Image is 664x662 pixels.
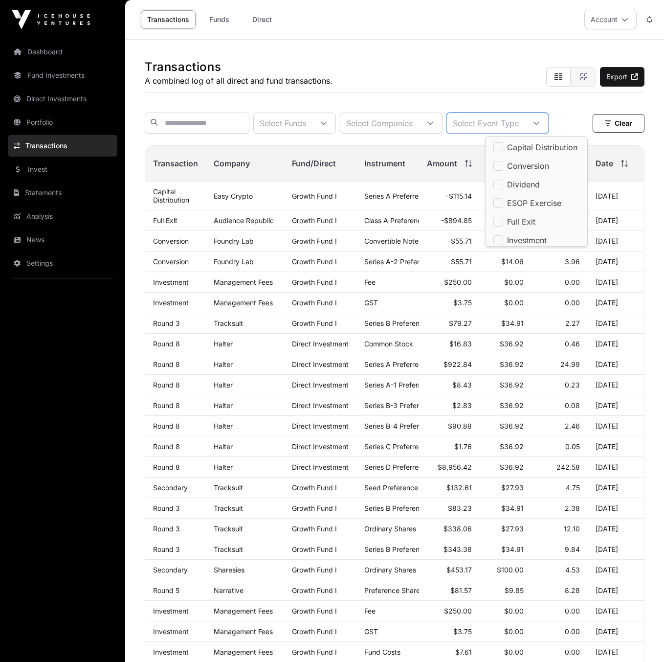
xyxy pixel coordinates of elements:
a: Round 8 [153,442,180,451]
a: Conversion [153,237,189,245]
span: 0.05 [565,442,580,451]
a: Halter [214,381,233,389]
span: Series D Preferred Stock [364,463,443,471]
span: Common Stock [364,340,413,348]
a: Sharesies [214,566,244,574]
span: Direct Investment [292,360,349,368]
td: [DATE] [588,182,644,210]
a: Growth Fund I [292,483,337,492]
span: 3.96 [565,257,580,266]
a: Halter [214,340,233,348]
a: Transactions [141,10,196,29]
span: Series B-4 Preferred Stock [364,422,450,430]
td: [DATE] [588,272,644,293]
a: Round 5 [153,586,179,594]
a: Round 8 [153,401,180,410]
a: Round 8 [153,463,180,471]
a: Fund Investments [8,65,117,86]
span: Series C Preferred Stock [364,442,443,451]
span: $36.92 [500,463,524,471]
td: [DATE] [588,478,644,498]
span: Fee [364,278,376,286]
span: 0.08 [565,401,580,410]
iframe: Chat Widget [615,615,664,662]
span: Full Exit [507,218,535,226]
span: 0.23 [565,381,580,389]
a: Growth Fund I [292,607,337,615]
span: $36.92 [500,442,524,451]
a: Tracksuit [214,504,243,512]
span: $0.00 [504,607,524,615]
td: [DATE] [588,354,644,375]
span: $34.91 [501,545,524,553]
span: $0.00 [504,648,524,656]
a: Investment [153,298,189,307]
span: Series A-2 Preferred Stock [364,257,451,266]
a: Audience Republic [214,216,274,225]
a: Halter [214,360,233,368]
a: Settings [8,252,117,274]
a: Halter [214,442,233,451]
ul: Option List [486,137,587,400]
span: Capital Distribution [507,143,577,151]
span: Class A Preference Shares [364,216,449,225]
td: [DATE] [588,293,644,313]
span: Series B Preference Shares [364,545,451,553]
a: Round 3 [153,504,180,512]
p: Management Fees [214,298,276,307]
a: Foundry Lab [214,257,254,266]
td: $3.75 [419,293,480,313]
span: 9.84 [565,545,580,553]
td: [DATE] [588,231,644,251]
td: [DATE] [588,375,644,395]
span: Direct Investment [292,442,349,451]
span: 0.00 [565,627,580,636]
a: Direct Investments [8,88,117,110]
td: -$115.14 [419,182,480,210]
span: 0.00 [565,648,580,656]
span: Conversion [507,162,549,170]
span: 24.99 [560,360,580,368]
p: A combined log of all direct and fund transactions. [145,75,332,87]
td: $83.23 [419,498,480,519]
td: [DATE] [588,457,644,478]
a: Funds [199,10,239,29]
td: [DATE] [588,251,644,272]
h1: Transactions [145,59,332,75]
span: 4.75 [566,483,580,492]
a: Halter [214,422,233,430]
li: Full Exit [487,213,585,230]
a: Dashboard [8,41,117,63]
span: $0.00 [504,627,524,636]
td: [DATE] [588,580,644,601]
a: Round 3 [153,319,180,327]
td: [DATE] [588,334,644,354]
li: Dividend [487,176,585,193]
td: $2.83 [419,395,480,416]
span: Direct Investment [292,381,349,389]
td: $81.57 [419,580,480,601]
td: $1.76 [419,436,480,457]
span: $0.00 [504,298,524,307]
td: $3.75 [419,621,480,642]
a: Secondary [153,483,188,492]
p: Management Fees [214,607,276,615]
a: Growth Fund I [292,627,337,636]
span: Company [214,158,250,169]
a: Capital Distribution [153,187,189,204]
td: $250.00 [419,272,480,293]
span: $14.06 [501,257,524,266]
span: 0.46 [565,340,580,348]
td: [DATE] [588,519,644,539]
a: Full Exit [153,216,177,225]
a: Export [600,67,644,87]
span: Seed Preference Shares [364,483,442,492]
a: Investment [153,607,189,615]
span: $100.00 [497,566,524,574]
div: Select Companies [340,113,419,133]
span: Series B Preference Shares [364,319,451,327]
a: Direct [243,10,282,29]
span: Series A Preferred Share [364,192,443,200]
span: $34.91 [501,319,524,327]
li: Capital Distribution [487,138,585,156]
